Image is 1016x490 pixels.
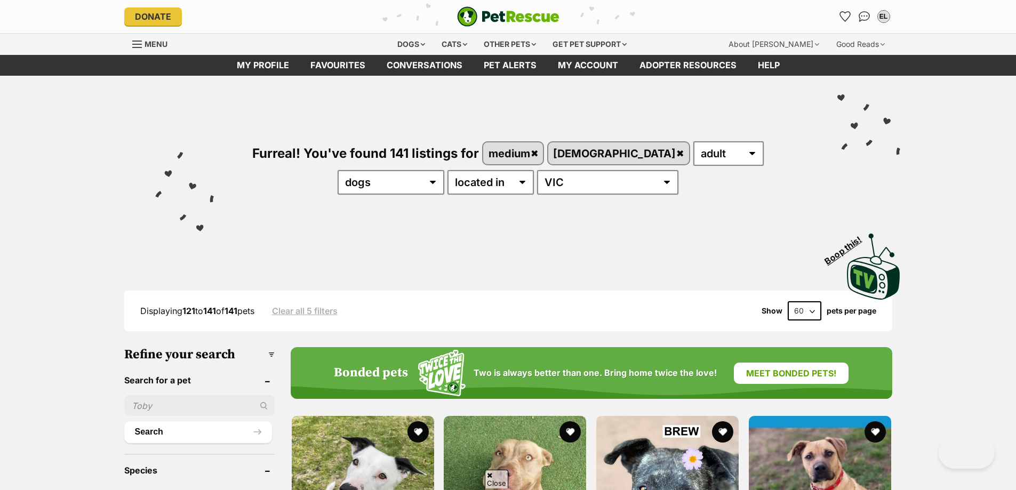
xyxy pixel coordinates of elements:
[483,142,543,164] a: medium
[476,34,543,55] div: Other pets
[140,306,254,316] span: Displaying to of pets
[545,34,634,55] div: Get pet support
[252,146,479,161] span: Furreal! You've found 141 listings for
[847,234,900,300] img: PetRescue TV logo
[548,142,689,164] a: [DEMOGRAPHIC_DATA]
[376,55,473,76] a: conversations
[124,465,275,475] header: Species
[721,34,827,55] div: About [PERSON_NAME]
[837,8,892,25] ul: Account quick links
[407,421,428,443] button: favourite
[124,7,182,26] a: Donate
[145,39,167,49] span: Menu
[875,8,892,25] button: My account
[473,55,547,76] a: Pet alerts
[939,437,995,469] iframe: Help Scout Beacon - Open
[334,366,408,381] h4: Bonded pets
[272,306,338,316] a: Clear all 5 filters
[856,8,873,25] a: Conversations
[300,55,376,76] a: Favourites
[822,228,871,266] span: Boop this!
[837,8,854,25] a: Favourites
[559,421,581,443] button: favourite
[629,55,747,76] a: Adopter resources
[734,363,849,384] a: Meet bonded pets!
[124,375,275,385] header: Search for a pet
[859,11,870,22] img: chat-41dd97257d64d25036548639549fe6c8038ab92f7586957e7f3b1b290dea8141.svg
[712,421,733,443] button: favourite
[124,421,272,443] button: Search
[124,347,275,362] h3: Refine your search
[847,224,900,302] a: Boop this!
[457,6,559,27] a: PetRescue
[485,470,508,488] span: Close
[390,34,433,55] div: Dogs
[226,55,300,76] a: My profile
[547,55,629,76] a: My account
[747,55,790,76] a: Help
[457,6,559,27] img: logo-e224e6f780fb5917bec1dbf3a21bbac754714ae5b6737aabdf751b685950b380.svg
[434,34,475,55] div: Cats
[132,34,175,53] a: Menu
[762,307,782,315] span: Show
[418,350,466,396] img: Squiggle
[225,306,237,316] strong: 141
[827,307,876,315] label: pets per page
[124,396,275,416] input: Toby
[878,11,889,22] div: EL
[474,368,717,378] span: Two is always better than one. Bring home twice the love!
[203,306,216,316] strong: 141
[829,34,892,55] div: Good Reads
[182,306,195,316] strong: 121
[865,421,886,443] button: favourite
